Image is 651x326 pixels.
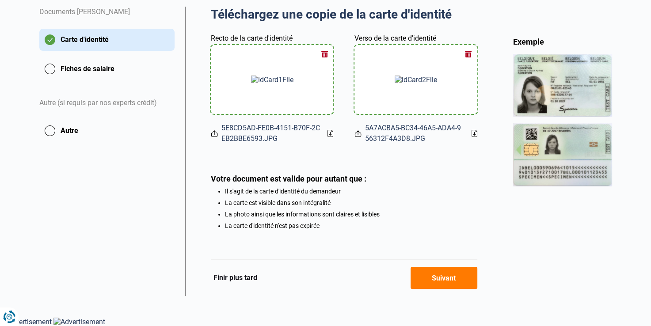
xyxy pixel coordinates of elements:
[211,272,260,284] button: Finir plus tard
[211,7,477,23] h2: Téléchargez une copie de la carte d'identité
[225,188,477,195] li: Il s'agit de la carte d'identité du demandeur
[211,33,293,44] label: Recto de la carte d'identité
[39,7,175,29] div: Documents [PERSON_NAME]
[225,211,477,218] li: La photo ainsi que les informations sont claires et lisibles
[39,58,175,80] button: Fiches de salaire
[513,37,612,47] div: Exemple
[354,33,436,44] label: Verso de la carte d'identité
[251,76,293,84] img: idCard1File
[472,130,477,137] a: Download
[365,123,464,144] span: 5A7ACBA5-BC34-46A5-ADA4-956312F4A3D8.JPG
[395,76,437,84] img: idCard2File
[53,318,105,326] img: Advertisement
[411,267,477,289] button: Suivant
[221,123,320,144] span: 5E8CD5AD-FE0B-4151-B70F-2CEB2BBE6593.JPG
[211,174,477,183] div: Votre document est valide pour autant que :
[327,130,333,137] a: Download
[225,199,477,206] li: La carte est visible dans son intégralité
[225,222,477,229] li: La carte d'identité n'est pas expirée
[513,54,612,186] img: idCard
[39,29,175,51] button: Carte d'identité
[39,87,175,120] div: Autre (si requis par nos experts crédit)
[39,120,175,142] button: Autre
